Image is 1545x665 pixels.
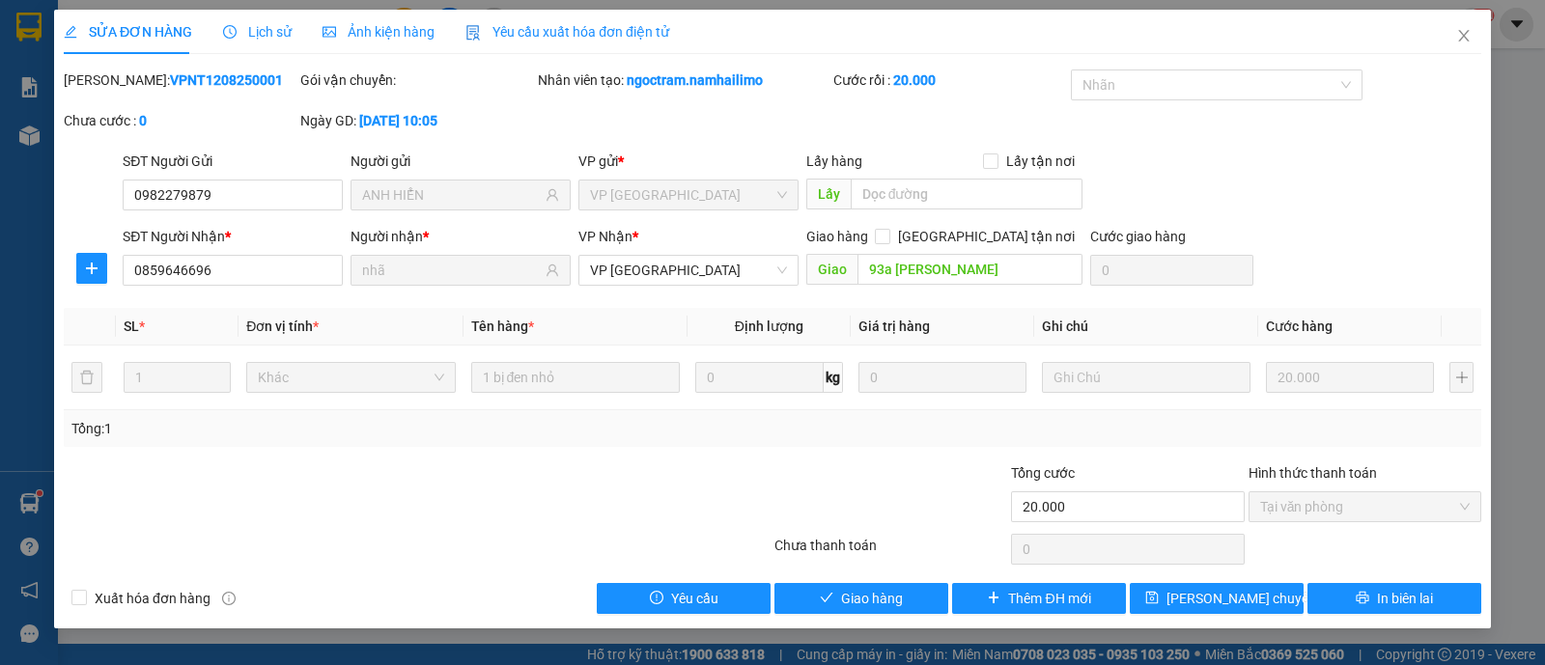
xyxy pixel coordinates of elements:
[1042,362,1250,393] input: Ghi Chú
[10,129,23,143] span: environment
[858,362,1026,393] input: 0
[64,24,192,40] span: SỬA ĐƠN HÀNG
[124,319,139,334] span: SL
[10,104,133,125] li: VP VP chợ Mũi Né
[300,69,533,91] div: Gói vận chuyển:
[258,363,443,392] span: Khác
[1260,492,1470,521] span: Tại văn phòng
[590,256,787,285] span: VP chợ Mũi Né
[465,25,481,41] img: icon
[578,229,632,244] span: VP Nhận
[833,69,1066,91] div: Cước rồi :
[64,25,77,39] span: edit
[890,226,1082,247] span: [GEOGRAPHIC_DATA] tận nơi
[1266,319,1333,334] span: Cước hàng
[650,591,663,606] span: exclamation-circle
[10,10,280,82] li: Nam Hải Limousine
[597,583,771,614] button: exclamation-circleYêu cầu
[64,69,296,91] div: [PERSON_NAME]:
[300,110,533,131] div: Ngày GD:
[223,24,292,40] span: Lịch sử
[133,104,257,168] li: VP VP [PERSON_NAME] Lão
[64,110,296,131] div: Chưa cước :
[893,72,936,88] b: 20.000
[1008,588,1090,609] span: Thêm ĐH mới
[1011,465,1075,481] span: Tổng cước
[1249,465,1377,481] label: Hình thức thanh toán
[323,25,336,39] span: picture
[71,362,102,393] button: delete
[71,418,598,439] div: Tổng: 1
[1449,362,1474,393] button: plus
[351,151,571,172] div: Người gửi
[1266,362,1434,393] input: 0
[123,226,343,247] div: SĐT Người Nhận
[1090,255,1253,286] input: Cước giao hàng
[774,583,948,614] button: checkGiao hàng
[222,592,236,605] span: info-circle
[590,180,787,209] span: VP Nha Trang
[1130,583,1304,614] button: save[PERSON_NAME] chuyển hoàn
[1307,583,1481,614] button: printerIn biên lai
[824,362,843,393] span: kg
[1356,591,1369,606] span: printer
[139,113,147,128] b: 0
[772,535,1009,568] div: Chưa thanh toán
[362,184,542,206] input: Tên người gửi
[1145,591,1159,606] span: save
[1437,10,1491,64] button: Close
[323,24,435,40] span: Ảnh kiện hàng
[806,179,851,209] span: Lấy
[952,583,1126,614] button: plusThêm ĐH mới
[1456,28,1472,43] span: close
[10,10,77,77] img: logo.jpg
[123,151,343,172] div: SĐT Người Gửi
[806,254,857,285] span: Giao
[77,261,106,276] span: plus
[998,151,1082,172] span: Lấy tận nơi
[359,113,437,128] b: [DATE] 10:05
[546,263,559,277] span: user
[857,254,1083,285] input: Dọc đường
[223,25,237,39] span: clock-circle
[87,588,218,609] span: Xuất hóa đơn hàng
[806,229,868,244] span: Giao hàng
[735,319,803,334] span: Định lượng
[820,591,833,606] span: check
[471,319,534,334] span: Tên hàng
[471,362,680,393] input: VD: Bàn, Ghế
[858,319,930,334] span: Giá trị hàng
[578,151,799,172] div: VP gửi
[538,69,830,91] div: Nhân viên tạo:
[1377,588,1433,609] span: In biên lai
[362,260,542,281] input: Tên người nhận
[627,72,763,88] b: ngoctram.namhailimo
[546,188,559,202] span: user
[465,24,669,40] span: Yêu cầu xuất hóa đơn điện tử
[76,253,107,284] button: plus
[1090,229,1186,244] label: Cước giao hàng
[1034,308,1258,346] th: Ghi chú
[351,226,571,247] div: Người nhận
[841,588,903,609] span: Giao hàng
[170,72,283,88] b: VPNT1208250001
[246,319,319,334] span: Đơn vị tính
[671,588,718,609] span: Yêu cầu
[987,591,1000,606] span: plus
[851,179,1083,209] input: Dọc đường
[806,153,862,169] span: Lấy hàng
[1166,588,1350,609] span: [PERSON_NAME] chuyển hoàn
